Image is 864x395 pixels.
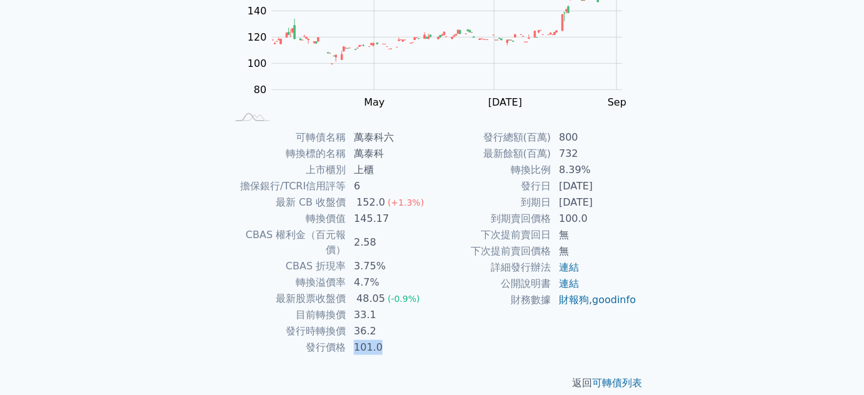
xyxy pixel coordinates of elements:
td: 100.0 [551,211,637,227]
tspan: Sep [608,96,626,108]
td: 轉換價值 [227,211,346,227]
a: 財報狗 [559,294,589,306]
tspan: [DATE] [488,96,522,108]
td: 萬泰科六 [346,129,432,146]
div: 152.0 [354,195,388,210]
td: 轉換溢價率 [227,274,346,291]
tspan: 100 [248,57,267,69]
td: 詳細發行辦法 [432,259,551,276]
td: 3.75% [346,258,432,274]
span: (-0.9%) [388,294,420,304]
td: 8.39% [551,162,637,178]
td: 33.1 [346,307,432,323]
td: 萬泰科 [346,146,432,162]
td: 上市櫃別 [227,162,346,178]
td: CBAS 折現率 [227,258,346,274]
td: 到期賣回價格 [432,211,551,227]
td: 到期日 [432,194,551,211]
td: 最新餘額(百萬) [432,146,551,162]
td: [DATE] [551,178,637,194]
a: 連結 [559,277,579,289]
td: 6 [346,178,432,194]
td: [DATE] [551,194,637,211]
td: 2.58 [346,227,432,258]
a: goodinfo [592,294,636,306]
td: 800 [551,129,637,146]
div: 48.05 [354,291,388,306]
td: 4.7% [346,274,432,291]
tspan: 80 [254,84,266,96]
td: 發行價格 [227,339,346,356]
td: 101.0 [346,339,432,356]
td: 732 [551,146,637,162]
td: 公開說明書 [432,276,551,292]
td: 上櫃 [346,162,432,178]
td: 發行總額(百萬) [432,129,551,146]
td: 下次提前賣回日 [432,227,551,243]
td: 轉換比例 [432,162,551,178]
tspan: May [364,96,385,108]
td: 發行日 [432,178,551,194]
td: 最新股票收盤價 [227,291,346,307]
a: 可轉債列表 [592,377,642,389]
a: 連結 [559,261,579,273]
td: 擔保銀行/TCRI信用評等 [227,178,346,194]
td: 無 [551,227,637,243]
p: 返回 [212,376,652,391]
tspan: 120 [248,31,267,43]
td: 轉換標的名稱 [227,146,346,162]
td: 145.17 [346,211,432,227]
td: , [551,292,637,308]
tspan: 140 [248,5,267,17]
td: CBAS 權利金（百元報價） [227,227,346,258]
span: (+1.3%) [388,197,424,207]
td: 可轉債名稱 [227,129,346,146]
td: 目前轉換價 [227,307,346,323]
td: 發行時轉換價 [227,323,346,339]
td: 最新 CB 收盤價 [227,194,346,211]
td: 財務數據 [432,292,551,308]
td: 下次提前賣回價格 [432,243,551,259]
td: 36.2 [346,323,432,339]
td: 無 [551,243,637,259]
